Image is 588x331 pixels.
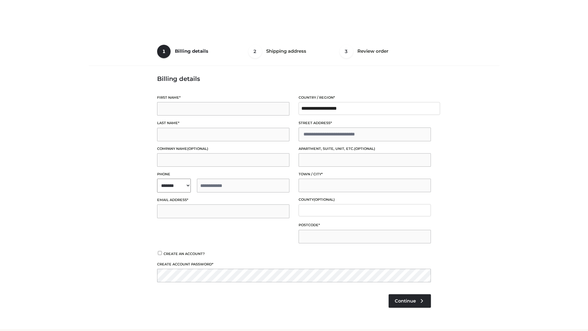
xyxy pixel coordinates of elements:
label: Company name [157,146,289,152]
a: Continue [389,294,431,308]
label: Email address [157,197,289,203]
input: Create an account? [157,251,163,255]
span: 2 [248,45,262,58]
label: Create account password [157,261,431,267]
span: (optional) [354,146,375,151]
label: Last name [157,120,289,126]
label: County [299,197,431,203]
span: (optional) [187,146,208,151]
span: Review order [357,48,388,54]
span: Shipping address [266,48,306,54]
span: Create an account? [164,252,205,256]
label: Postcode [299,222,431,228]
span: (optional) [314,197,335,202]
span: Continue [395,298,416,304]
label: Country / Region [299,95,431,101]
label: Phone [157,171,289,177]
label: Town / City [299,171,431,177]
label: Street address [299,120,431,126]
label: Apartment, suite, unit, etc. [299,146,431,152]
span: Billing details [175,48,208,54]
span: 1 [157,45,171,58]
h3: Billing details [157,75,431,82]
label: First name [157,95,289,101]
span: 3 [340,45,353,58]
